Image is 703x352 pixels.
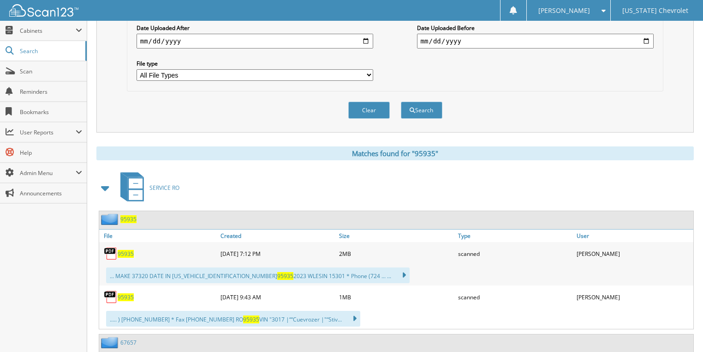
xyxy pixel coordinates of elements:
[149,184,179,192] span: SERVICE RO
[9,4,78,17] img: scan123-logo-white.svg
[101,213,120,225] img: folder2.png
[574,230,693,242] a: User
[118,250,134,258] a: 95935
[243,316,259,323] span: 95935
[137,24,374,32] label: Date Uploaded After
[337,288,456,306] div: 1MB
[622,8,688,13] span: [US_STATE] Chevrolet
[337,244,456,263] div: 2MB
[348,102,390,119] button: Clear
[337,230,456,242] a: Size
[401,102,442,119] button: Search
[104,290,118,304] img: PDF.png
[120,339,137,346] a: 67657
[574,288,693,306] div: [PERSON_NAME]
[106,267,410,283] div: ... MAKE 37320 DATE IN [US_VEHICLE_IDENTIFICATION_NUMBER] 2023 WLESIN 15301 * Phone (724 ... ...
[574,244,693,263] div: [PERSON_NAME]
[417,34,654,49] input: end
[417,24,654,32] label: Date Uploaded Before
[20,47,81,55] span: Search
[20,149,82,157] span: Help
[118,293,134,301] a: 95935
[137,34,374,49] input: start
[456,230,575,242] a: Type
[218,230,337,242] a: Created
[137,60,374,67] label: File type
[20,169,76,177] span: Admin Menu
[96,146,694,160] div: Matches found for "95935"
[104,247,118,261] img: PDF.png
[20,128,76,136] span: User Reports
[456,288,575,306] div: scanned
[99,230,218,242] a: File
[106,311,360,327] div: ..... ) [PHONE_NUMBER] * Fax [PHONE_NUMBER] RO VIN "3017 |““Cuevrozer |"“Stiv...
[538,8,590,13] span: [PERSON_NAME]
[456,244,575,263] div: scanned
[20,189,82,197] span: Announcements
[20,67,82,75] span: Scan
[218,244,337,263] div: [DATE] 7:12 PM
[120,215,137,223] a: 95935
[657,308,703,352] iframe: Chat Widget
[20,27,76,35] span: Cabinets
[277,272,293,280] span: 95935
[20,108,82,116] span: Bookmarks
[101,337,120,348] img: folder2.png
[20,88,82,96] span: Reminders
[218,288,337,306] div: [DATE] 9:43 AM
[115,170,179,206] a: SERVICE RO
